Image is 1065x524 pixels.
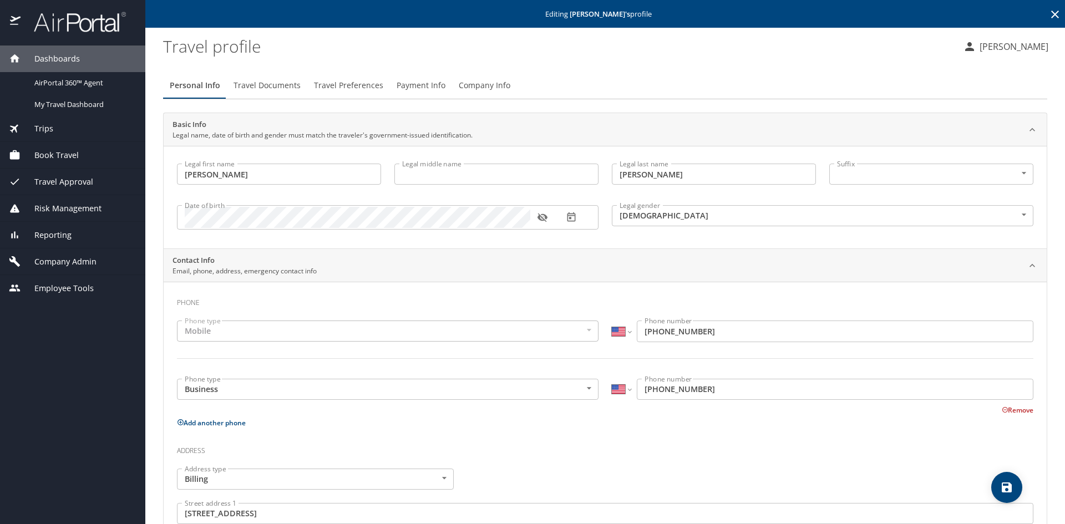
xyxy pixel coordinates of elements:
[164,146,1047,248] div: Basic InfoLegal name, date of birth and gender must match the traveler's government-issued identi...
[34,99,132,110] span: My Travel Dashboard
[170,79,220,93] span: Personal Info
[177,439,1033,457] h3: Address
[21,256,97,268] span: Company Admin
[1002,405,1033,415] button: Remove
[21,202,102,215] span: Risk Management
[612,205,1033,226] div: [DEMOGRAPHIC_DATA]
[21,229,72,241] span: Reporting
[177,418,246,428] button: Add another phone
[177,469,454,490] div: Billing
[397,79,445,93] span: Payment Info
[829,164,1033,185] div: ​
[22,11,126,33] img: airportal-logo.png
[177,320,599,342] div: Mobile
[459,79,510,93] span: Company Info
[34,78,132,88] span: AirPortal 360™ Agent
[163,29,954,63] h1: Travel profile
[173,266,317,276] p: Email, phone, address, emergency contact info
[173,119,473,130] h2: Basic Info
[991,472,1022,503] button: save
[314,79,383,93] span: Travel Preferences
[164,113,1047,146] div: Basic InfoLegal name, date of birth and gender must match the traveler's government-issued identi...
[21,176,93,188] span: Travel Approval
[21,123,53,135] span: Trips
[958,37,1053,57] button: [PERSON_NAME]
[173,255,317,266] h2: Contact Info
[21,149,79,161] span: Book Travel
[21,282,94,294] span: Employee Tools
[164,249,1047,282] div: Contact InfoEmail, phone, address, emergency contact info
[177,291,1033,309] h3: Phone
[10,11,22,33] img: icon-airportal.png
[149,11,1062,18] p: Editing profile
[163,72,1047,99] div: Profile
[976,40,1048,53] p: [PERSON_NAME]
[177,379,599,400] div: Business
[570,9,630,19] strong: [PERSON_NAME] 's
[21,53,80,65] span: Dashboards
[173,130,473,140] p: Legal name, date of birth and gender must match the traveler's government-issued identification.
[234,79,301,93] span: Travel Documents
